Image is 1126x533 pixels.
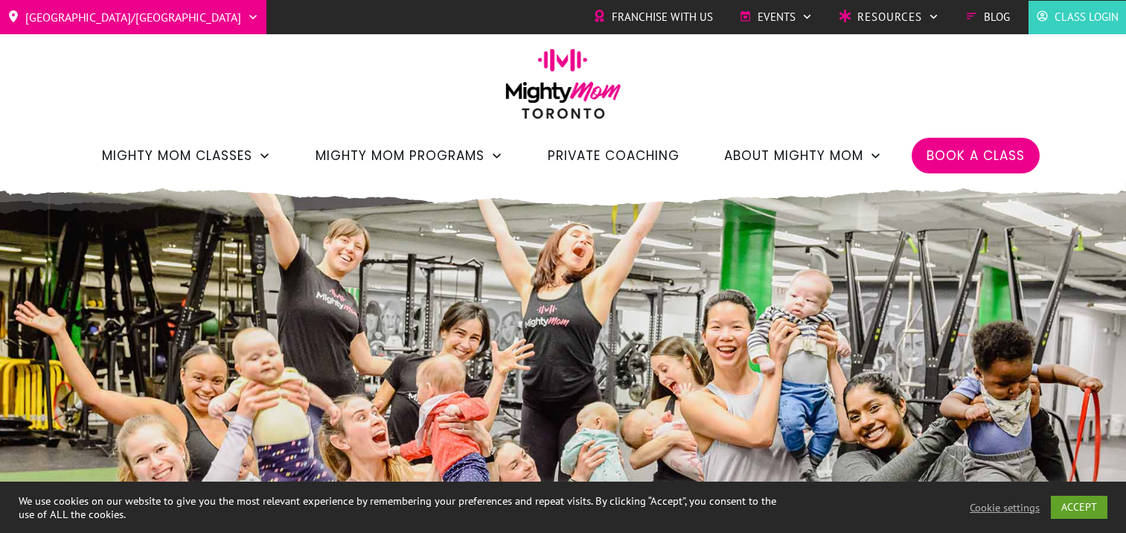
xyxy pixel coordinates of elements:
span: Mighty Mom Classes [102,143,252,168]
span: Blog [984,6,1010,28]
a: Franchise with Us [593,6,713,28]
a: Cookie settings [970,501,1040,514]
span: [GEOGRAPHIC_DATA]/[GEOGRAPHIC_DATA] [25,5,241,29]
a: ACCEPT [1051,496,1107,519]
span: About Mighty Mom [724,143,863,168]
span: Class Login [1055,6,1119,28]
a: Mighty Mom Classes [102,143,271,168]
a: About Mighty Mom [724,143,882,168]
span: Franchise with Us [612,6,713,28]
span: Mighty Mom Programs [316,143,484,168]
a: Blog [965,6,1010,28]
a: Resources [839,6,939,28]
a: Book a Class [927,143,1025,168]
a: Class Login [1036,6,1119,28]
a: Private Coaching [548,143,679,168]
a: [GEOGRAPHIC_DATA]/[GEOGRAPHIC_DATA] [7,5,259,29]
div: We use cookies on our website to give you the most relevant experience by remembering your prefer... [19,494,781,521]
a: Mighty Mom Programs [316,143,503,168]
a: Events [739,6,813,28]
img: mightymom-logo-toronto [498,48,629,130]
span: Resources [857,6,922,28]
span: Events [758,6,796,28]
